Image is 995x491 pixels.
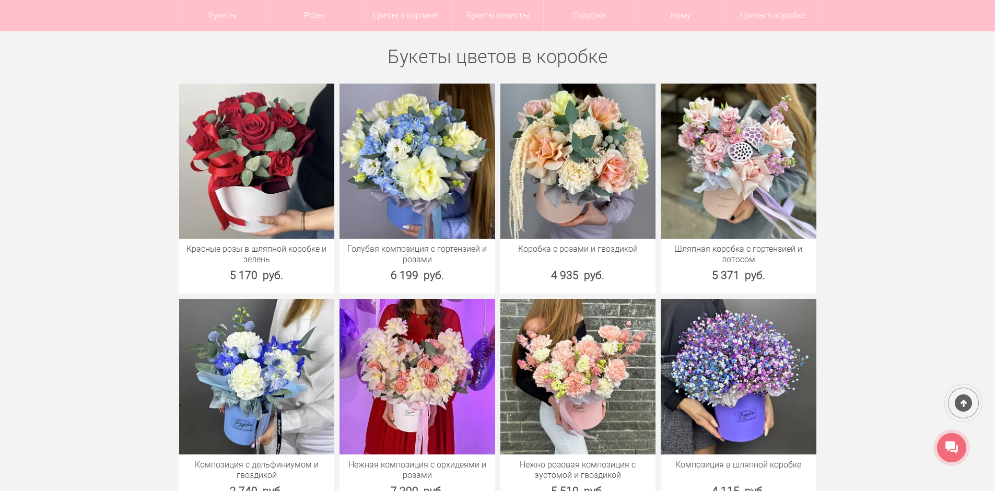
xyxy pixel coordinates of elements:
div: 4 935 руб. [500,267,656,283]
a: Нежно розовая композиция с эустомой и гвоздикой [506,460,651,481]
a: Композиция в шляпной коробке [666,460,811,470]
a: Композиция с дельфиниумом и гвоздикой [184,460,330,481]
a: Коробка с розами и гвоздикой [506,244,651,254]
img: Коробка с розами и гвоздикой [500,84,656,239]
a: Нежная композиция с орхидеями и розами [345,460,490,481]
div: 5 170 руб. [179,267,335,283]
a: Букеты цветов в коробке [388,46,608,68]
img: Композиция с дельфиниумом и гвоздикой [179,299,335,454]
img: Красные розы в шляпной коробке и зелень [179,84,335,239]
img: Композиция в шляпной коробке [661,299,816,454]
img: Шляпная коробка с гортензией и лотосом [661,84,816,239]
img: Нежная композиция с орхидеями и розами [340,299,495,454]
img: Нежно розовая композиция с эустомой и гвоздикой [500,299,656,454]
div: 6 199 руб. [340,267,495,283]
div: 5 371 руб. [661,267,816,283]
a: Красные розы в шляпной коробке и зелень [184,244,330,265]
a: Шляпная коробка с гортензией и лотосом [666,244,811,265]
img: Голубая композиция с гортензией и розами [340,84,495,239]
a: Голубая композиция с гортензией и розами [345,244,490,265]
